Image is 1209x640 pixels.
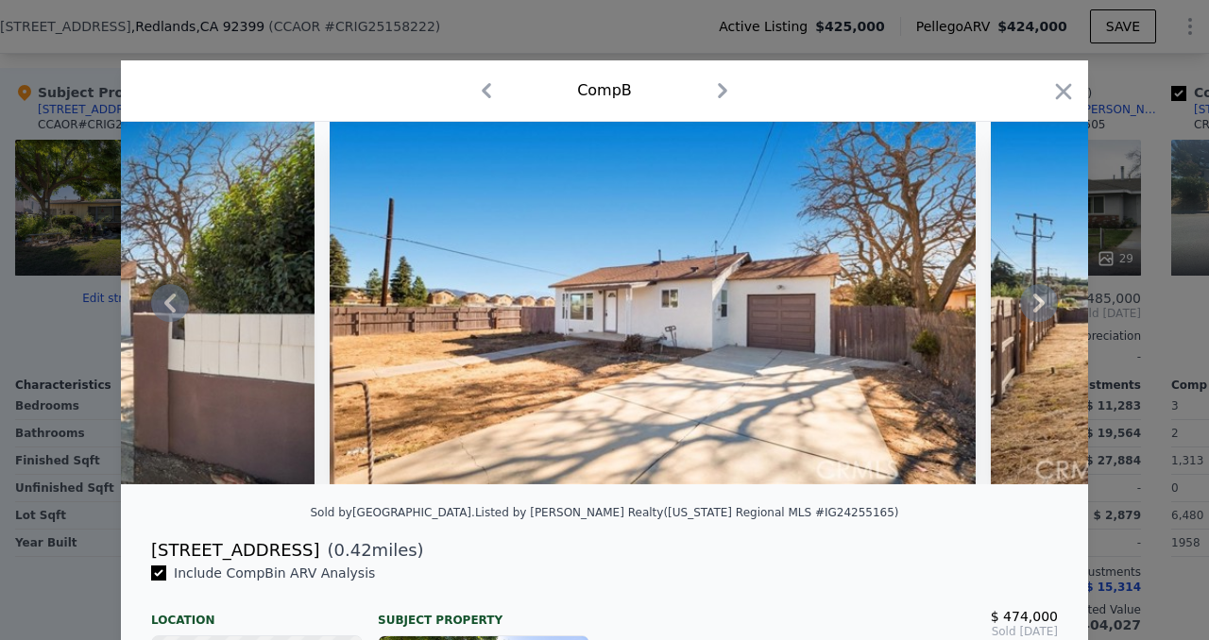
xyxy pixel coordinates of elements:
div: Listed by [PERSON_NAME] Realty ([US_STATE] Regional MLS #IG24255165) [475,506,899,519]
span: 0.42 [334,540,372,560]
span: $ 474,000 [991,609,1058,624]
div: Comp B [577,79,632,102]
div: Subject Property [378,598,589,628]
span: Sold [DATE] [620,624,1058,639]
img: Property Img [330,122,977,484]
div: Sold by [GEOGRAPHIC_DATA] . [310,506,474,519]
span: Include Comp B in ARV Analysis [166,565,383,581]
span: ( miles) [319,537,423,564]
div: [STREET_ADDRESS] [151,537,319,564]
div: Location [151,598,363,628]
